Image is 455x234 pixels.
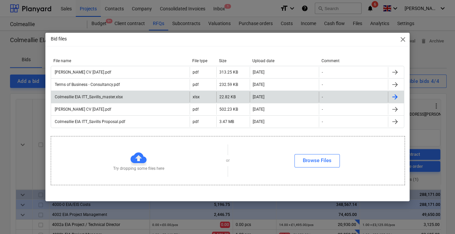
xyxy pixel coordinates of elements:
div: - [322,82,323,87]
div: - [322,70,323,75]
div: [DATE] [253,119,264,124]
div: Size [219,58,247,63]
div: [DATE] [253,107,264,112]
span: close [399,35,407,43]
button: Browse Files [294,154,340,167]
div: Terms of Business - Consultancy.pdf [54,82,120,87]
div: [DATE] [253,70,264,75]
div: pdf [193,107,199,112]
div: 313.25 KB [219,70,238,75]
div: File type [192,58,214,63]
div: [PERSON_NAME] CV [DATE].pdf [54,107,111,112]
div: Colmeallie EIA ITT_Savills Proposal.pdf [54,119,125,124]
div: Upload date [252,58,316,63]
div: Try dropping some files hereorBrowse Files [51,136,405,185]
div: [PERSON_NAME] CV [DATE].pdf [54,70,111,75]
div: 502.23 KB [219,107,238,112]
div: File name [53,58,187,63]
div: Colmeallie EIA ITT_Savills_master.xlsx [54,95,123,99]
div: - [322,95,323,99]
div: 232.59 KB [219,82,238,87]
div: [DATE] [253,82,264,87]
div: 3.47 MB [219,119,234,124]
div: xlsx [193,95,200,99]
div: [DATE] [253,95,264,99]
div: pdf [193,70,199,75]
div: - [322,119,323,124]
div: Browse Files [303,156,331,165]
div: - [322,107,323,112]
iframe: Chat Widget [422,202,455,234]
div: pdf [193,119,199,124]
div: pdf [193,82,199,87]
div: Comment [321,58,386,63]
p: Bid files [51,35,67,42]
div: 22.82 KB [219,95,236,99]
p: or [226,158,230,163]
p: Try dropping some files here [113,166,164,171]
